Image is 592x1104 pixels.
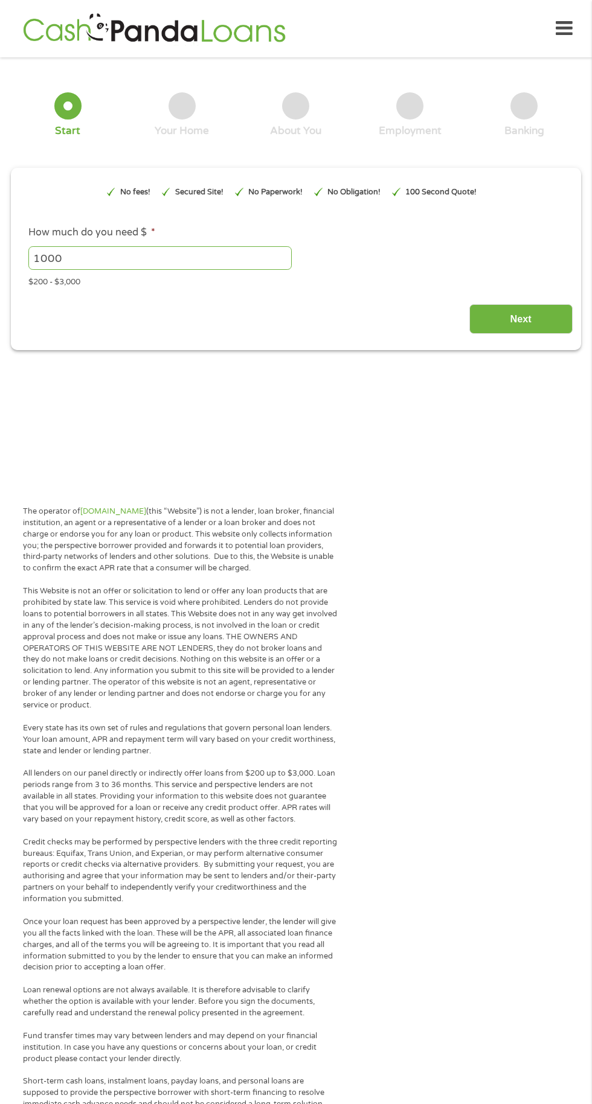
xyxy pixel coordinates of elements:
[23,506,338,574] p: The operator of (this “Website”) is not a lender, loan broker, financial institution, an agent or...
[120,187,150,198] p: No fees!
[504,124,544,138] div: Banking
[19,11,289,46] img: GetLoanNow Logo
[23,984,338,1019] p: Loan renewal options are not always available. It is therefore advisable to clarify whether the o...
[379,124,442,138] div: Employment
[405,187,477,198] p: 100 Second Quote!
[80,506,146,516] a: [DOMAIN_NAME]
[28,226,155,239] label: How much do you need $
[175,187,224,198] p: Secured Site!
[55,124,80,138] div: Start
[248,187,303,198] p: No Paperwork!
[155,124,209,138] div: Your Home
[270,124,321,138] div: About You
[327,187,381,198] p: No Obligation!
[469,304,573,334] input: Next
[23,768,338,825] p: All lenders on our panel directly or indirectly offer loans from $200 up to $3,000. Loan periods ...
[23,723,338,757] p: Every state has its own set of rules and regulations that govern personal loan lenders. Your loan...
[23,1030,338,1065] p: Fund transfer times may vary between lenders and may depend on your financial institution. In cas...
[23,916,338,973] p: Once your loan request has been approved by a perspective lender, the lender will give you all th...
[23,586,338,711] p: This Website is not an offer or solicitation to lend or offer any loan products that are prohibit...
[23,837,338,905] p: Credit checks may be performed by perspective lenders with the three credit reporting bureaus: Eq...
[28,272,564,288] div: $200 - $3,000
